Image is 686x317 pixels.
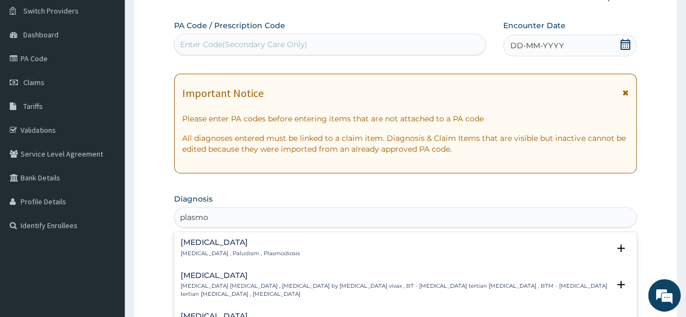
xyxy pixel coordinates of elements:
label: Encounter Date [503,20,566,31]
div: Enter Code(Secondary Care Only) [180,39,307,50]
h4: [MEDICAL_DATA] [181,271,609,280]
span: Switch Providers [23,6,79,16]
img: d_794563401_company_1708531726252_794563401 [20,54,44,81]
p: Please enter PA codes before entering items that are not attached to a PA code [182,113,629,124]
span: Tariffs [23,101,43,111]
h1: Important Notice [182,87,264,99]
span: We're online! [63,92,150,201]
span: DD-MM-YYYY [510,40,564,51]
p: [MEDICAL_DATA] [MEDICAL_DATA] , [MEDICAL_DATA] by [MEDICAL_DATA] vivax , BT - [MEDICAL_DATA] tert... [181,282,609,298]
h4: [MEDICAL_DATA] [181,238,300,247]
label: PA Code / Prescription Code [174,20,285,31]
div: Chat with us now [56,61,182,75]
p: [MEDICAL_DATA] , Paludism , Plasmodiosis [181,250,300,257]
div: Minimize live chat window [178,5,204,31]
p: All diagnoses entered must be linked to a claim item. Diagnosis & Claim Items that are visible bu... [182,133,629,154]
label: Diagnosis [174,193,213,204]
i: open select status [614,278,627,291]
span: Claims [23,77,44,87]
span: Dashboard [23,30,59,40]
textarea: Type your message and hit 'Enter' [5,206,207,244]
i: open select status [614,242,627,255]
